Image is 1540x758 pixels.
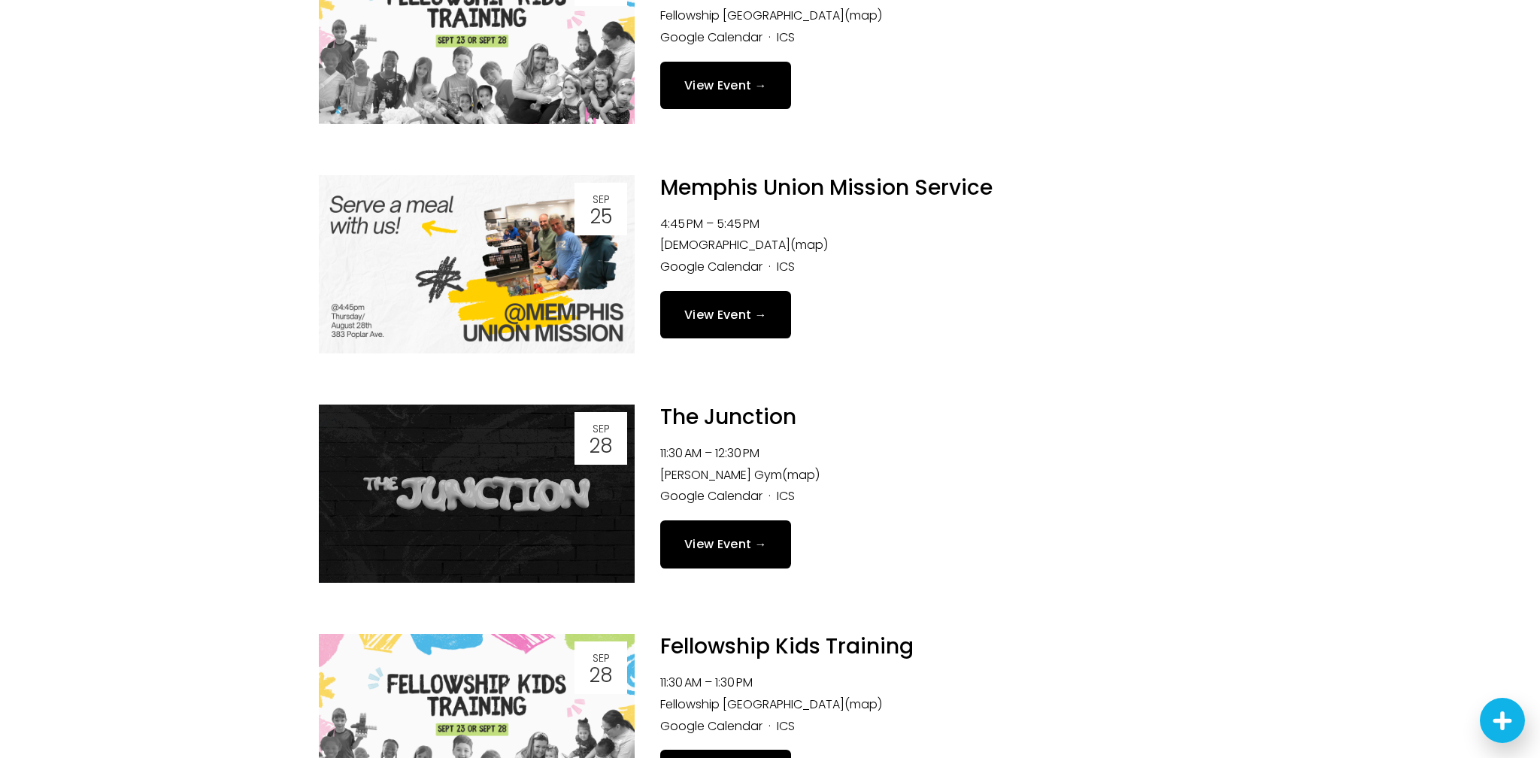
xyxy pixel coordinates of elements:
[660,29,762,46] a: Google Calendar
[715,444,759,462] time: 12:30 PM
[319,175,635,353] img: Memphis Union Mission Service
[579,666,623,685] div: 28
[660,674,702,691] time: 11:30 AM
[844,696,882,713] a: (map)
[790,236,828,253] a: (map)
[660,291,791,338] a: View Event →
[715,674,753,691] time: 1:30 PM
[777,487,795,505] a: ICS
[844,7,882,24] a: (map)
[660,215,703,232] time: 4:45 PM
[660,258,762,275] a: Google Calendar
[579,207,623,226] div: 25
[660,487,762,505] a: Google Calendar
[777,258,795,275] a: ICS
[660,173,993,202] a: Memphis Union Mission Service
[717,215,759,232] time: 5:45 PM
[579,653,623,663] div: Sep
[660,717,762,735] a: Google Calendar
[777,29,795,46] a: ICS
[579,423,623,434] div: Sep
[319,405,635,583] img: The Junction
[660,5,1221,27] li: Fellowship [GEOGRAPHIC_DATA]
[782,466,820,484] a: (map)
[660,62,791,109] a: View Event →
[777,717,795,735] a: ICS
[660,632,914,661] a: Fellowship Kids Training
[660,465,1221,487] li: [PERSON_NAME] Gym
[660,235,1221,256] li: [DEMOGRAPHIC_DATA]
[579,436,623,456] div: 28
[660,694,1221,716] li: Fellowship [GEOGRAPHIC_DATA]
[660,402,796,432] a: The Junction
[579,194,623,205] div: Sep
[660,520,791,568] a: View Event →
[660,444,702,462] time: 11:30 AM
